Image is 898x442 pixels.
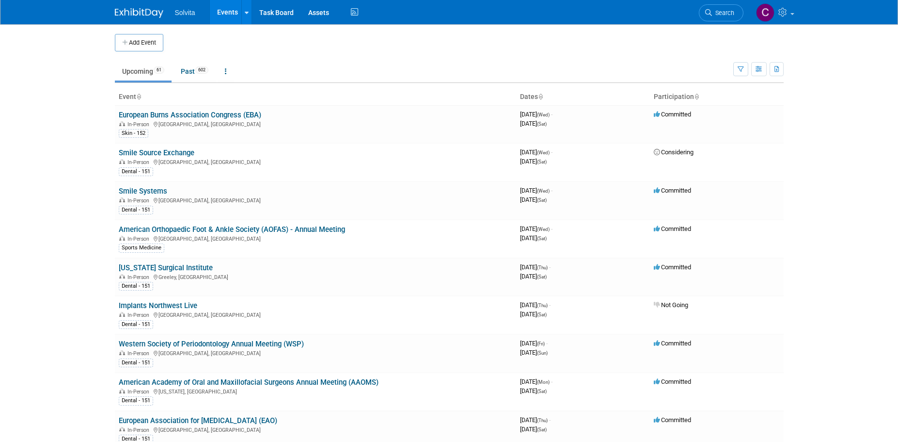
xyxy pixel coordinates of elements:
a: Search [699,4,743,21]
span: (Sat) [537,274,547,279]
th: Event [115,89,516,105]
span: In-Person [127,121,152,128]
th: Dates [516,89,650,105]
span: [DATE] [520,387,547,394]
span: [DATE] [520,120,547,127]
span: [DATE] [520,311,547,318]
span: (Wed) [537,227,550,232]
span: (Fri) [537,341,545,346]
span: - [549,416,551,424]
span: (Sat) [537,159,547,164]
span: Committed [654,340,691,347]
span: [DATE] [520,148,552,156]
a: [US_STATE] Surgical Institute [119,263,213,272]
span: (Wed) [537,112,550,117]
span: - [551,378,552,385]
a: Implants Northwest Live [119,301,197,310]
div: [GEOGRAPHIC_DATA], [GEOGRAPHIC_DATA] [119,426,512,433]
span: (Thu) [537,303,548,308]
button: Add Event [115,34,163,51]
span: [DATE] [520,340,548,347]
div: [GEOGRAPHIC_DATA], [GEOGRAPHIC_DATA] [119,120,512,128]
span: [DATE] [520,158,547,165]
div: Dental - 151 [119,320,153,329]
img: In-Person Event [119,312,125,317]
div: Dental - 151 [119,167,153,176]
a: American Academy of Oral and Maxillofacial Surgeons Annual Meeting (AAOMS) [119,378,378,387]
span: - [551,187,552,194]
img: In-Person Event [119,197,125,202]
a: Sort by Start Date [538,93,543,100]
a: Past602 [173,62,216,81]
span: In-Person [127,312,152,318]
span: (Sat) [537,312,547,317]
span: In-Person [127,427,152,433]
div: Skin - 152 [119,129,148,138]
span: (Thu) [537,418,548,423]
img: In-Person Event [119,427,125,432]
span: Committed [654,416,691,424]
span: (Sat) [537,197,547,203]
span: 602 [195,66,208,74]
span: Considering [654,148,693,156]
div: [US_STATE], [GEOGRAPHIC_DATA] [119,387,512,395]
span: - [551,111,552,118]
span: In-Person [127,274,152,280]
span: - [549,301,551,309]
span: [DATE] [520,378,552,385]
span: Committed [654,111,691,118]
span: [DATE] [520,111,552,118]
span: In-Person [127,197,152,204]
img: In-Person Event [119,236,125,241]
div: Sports Medicine [119,244,164,252]
span: Search [712,9,734,16]
span: [DATE] [520,234,547,242]
a: European Association for [MEDICAL_DATA] (EAO) [119,416,277,425]
span: Committed [654,263,691,271]
a: Smile Source Exchange [119,148,194,157]
div: [GEOGRAPHIC_DATA], [GEOGRAPHIC_DATA] [119,196,512,204]
span: - [551,148,552,156]
th: Participation [650,89,784,105]
div: Dental - 151 [119,282,153,291]
a: Upcoming61 [115,62,172,81]
span: Not Going [654,301,688,309]
span: - [549,263,551,271]
img: In-Person Event [119,121,125,126]
span: In-Person [127,389,152,395]
div: Dental - 151 [119,396,153,405]
span: (Sat) [537,236,547,241]
div: [GEOGRAPHIC_DATA], [GEOGRAPHIC_DATA] [119,158,512,165]
span: 61 [154,66,164,74]
img: In-Person Event [119,389,125,393]
span: [DATE] [520,263,551,271]
span: (Sat) [537,121,547,127]
span: - [551,225,552,232]
div: [GEOGRAPHIC_DATA], [GEOGRAPHIC_DATA] [119,311,512,318]
span: [DATE] [520,301,551,309]
span: [DATE] [520,196,547,203]
span: Committed [654,378,691,385]
span: (Sun) [537,350,548,356]
span: [DATE] [520,187,552,194]
div: Greeley, [GEOGRAPHIC_DATA] [119,273,512,280]
span: (Thu) [537,265,548,270]
span: (Wed) [537,150,550,155]
span: (Sat) [537,427,547,432]
a: Sort by Event Name [136,93,141,100]
a: American Orthopaedic Foot & Ankle Society (AOFAS) - Annual Meeting [119,225,345,234]
span: In-Person [127,159,152,165]
a: Smile Systems [119,187,167,196]
span: Committed [654,225,691,232]
a: European Burns Association Congress (EBA) [119,111,261,119]
div: Dental - 151 [119,206,153,214]
span: (Sat) [537,389,547,394]
span: [DATE] [520,225,552,232]
span: (Mon) [537,379,550,385]
img: In-Person Event [119,159,125,164]
span: [DATE] [520,426,547,433]
span: [DATE] [520,349,548,356]
a: Sort by Participation Type [694,93,699,100]
span: - [546,340,548,347]
span: [DATE] [520,416,551,424]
